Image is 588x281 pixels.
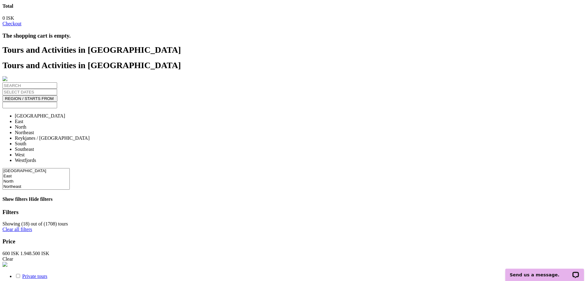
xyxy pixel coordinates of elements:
[2,209,19,215] strong: Filters
[15,147,34,152] span: Southeast
[2,238,586,245] h3: Price
[2,196,586,202] h4: Show filters Hide filters
[2,82,57,89] input: SEARCH
[2,32,586,39] h3: The shopping cart is empty.
[2,168,70,190] select: REGION / STARTS FROM
[5,96,54,101] span: REGION / STARTS FROM
[2,21,21,26] a: Checkout
[29,196,52,202] span: Hide filters
[23,221,28,226] label: 18
[501,262,588,281] iframe: LiveChat chat widget
[20,251,49,256] label: 1.948.500 ISK
[2,221,586,227] div: Showing ( ) out of ( ) tours
[15,113,65,118] span: [GEOGRAPHIC_DATA]
[2,227,32,232] a: Clear all filters
[2,256,586,262] div: Clear
[22,274,47,279] a: Private tours
[2,15,586,21] div: 0 ISK
[15,124,26,130] span: North
[2,251,19,256] label: 600 ISK
[15,119,23,124] span: East
[2,76,7,81] img: PurchaseViaTourDesk.png
[2,3,586,9] h4: Total
[2,60,586,70] h1: Tours and Activities in [GEOGRAPHIC_DATA]
[3,174,69,179] option: East
[3,168,69,174] option: [GEOGRAPHIC_DATA]
[3,184,69,189] option: Northeast
[2,196,27,202] span: Show filters
[15,152,25,157] span: West
[15,141,26,146] span: South
[2,262,7,267] img: PurchaseViaTourDesk.png
[15,158,36,163] span: Westfjords
[2,45,586,55] h1: Tours and Activities in [GEOGRAPHIC_DATA]
[15,130,34,135] span: Northeast
[15,135,90,141] span: Reykjanes / [GEOGRAPHIC_DATA]
[45,221,55,226] label: 1708
[2,89,57,95] input: SELECT DATES
[2,102,57,108] input: Search
[2,95,57,102] button: REGION / STARTS FROM
[3,179,69,184] option: North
